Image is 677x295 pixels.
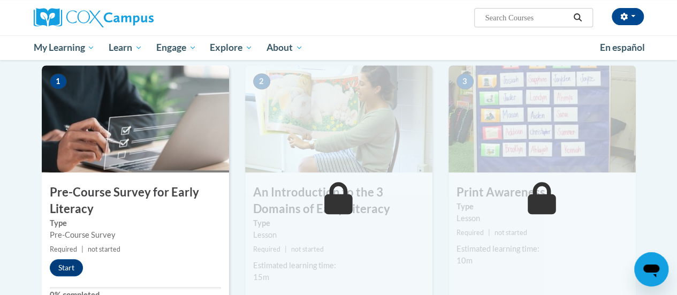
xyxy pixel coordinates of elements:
[569,11,585,24] button: Search
[42,184,229,217] h3: Pre-Course Survey for Early Literacy
[34,8,154,27] img: Cox Campus
[634,252,668,286] iframe: Button to launch messaging window
[50,73,67,89] span: 1
[102,35,149,60] a: Learn
[484,11,569,24] input: Search Courses
[50,229,221,241] div: Pre-Course Survey
[210,41,253,54] span: Explore
[50,245,77,253] span: Required
[260,35,310,60] a: About
[253,273,269,282] span: 15m
[253,260,424,271] div: Estimated learning time:
[457,243,628,255] div: Estimated learning time:
[109,41,142,54] span: Learn
[448,184,636,201] h3: Print Awareness
[495,229,527,237] span: not started
[33,41,95,54] span: My Learning
[291,245,324,253] span: not started
[253,73,270,89] span: 2
[285,245,287,253] span: |
[253,229,424,241] div: Lesson
[457,73,474,89] span: 3
[253,245,280,253] span: Required
[26,35,652,60] div: Main menu
[457,229,484,237] span: Required
[34,8,226,27] a: Cox Campus
[457,256,473,265] span: 10m
[593,36,652,59] a: En español
[267,41,303,54] span: About
[457,201,628,213] label: Type
[50,217,221,229] label: Type
[245,184,432,217] h3: An Introduction to the 3 Domains of Early Literacy
[156,41,196,54] span: Engage
[612,8,644,25] button: Account Settings
[42,65,229,172] img: Course Image
[81,245,83,253] span: |
[448,65,636,172] img: Course Image
[50,259,83,276] button: Start
[488,229,490,237] span: |
[27,35,102,60] a: My Learning
[245,65,432,172] img: Course Image
[600,42,645,53] span: En español
[457,213,628,224] div: Lesson
[88,245,120,253] span: not started
[253,217,424,229] label: Type
[149,35,203,60] a: Engage
[203,35,260,60] a: Explore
